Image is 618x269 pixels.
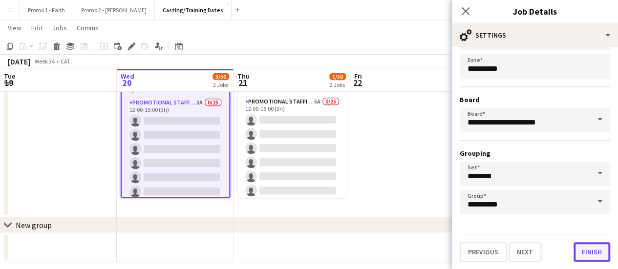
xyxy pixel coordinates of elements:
[73,21,103,34] a: Comms
[452,5,618,18] h3: Job Details
[2,77,15,88] span: 19
[61,58,70,65] div: CAT
[574,242,610,262] button: Finish
[460,95,610,104] h3: Board
[354,72,362,81] span: Fri
[155,0,232,20] button: Casting/Training Dates
[8,23,21,32] span: View
[8,57,30,66] div: [DATE]
[32,58,57,65] span: Week 34
[52,23,67,32] span: Jobs
[213,81,229,88] div: 2 Jobs
[353,77,362,88] span: 22
[4,21,25,34] a: View
[77,23,99,32] span: Comms
[329,73,346,80] span: 1/50
[330,81,345,88] div: 2 Jobs
[460,149,610,158] h3: Grouping
[509,242,541,262] button: Next
[236,77,250,88] span: 21
[460,242,507,262] button: Previous
[237,53,347,198] app-job-card: 12:00-15:00 (3h)0/25Live Casting for new delegates Samrand1 RolePromotional Staffing (Brand Ambas...
[119,77,134,88] span: 20
[4,72,15,81] span: Tue
[452,23,618,47] div: Settings
[73,0,155,20] button: Promo 2 - [PERSON_NAME]
[121,72,134,81] span: Wed
[27,21,46,34] a: Edit
[20,0,73,20] button: Promo 1 - Faith
[48,21,71,34] a: Jobs
[237,72,250,81] span: Thu
[16,220,52,230] div: New group
[213,73,229,80] span: 3/50
[31,23,43,32] span: Edit
[121,53,230,198] app-job-card: 12:00-15:00 (3h)0/25Live Casting for new delegates Samrand1 RolePromotional Staffing (Brand Ambas...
